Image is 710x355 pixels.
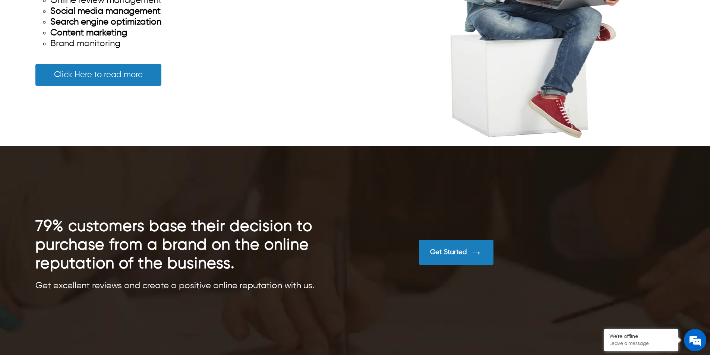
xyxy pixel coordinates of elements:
div: Get Started [430,248,467,256]
a: Click Here to read more [35,64,161,86]
div: Get excellent reviews and create a positive online reputation with us. [35,280,355,291]
div: We're offline [609,333,673,340]
a: Social media management [50,7,161,16]
p: Leave a message [609,341,673,347]
h2: 79% customers base their decision to purchase from a brand on the online reputation of the business. [35,217,355,273]
a: Search engine optimization [50,18,161,26]
a: Content marketing [50,28,127,37]
a: Get Started [419,240,675,265]
div: Brand monitoring [50,38,384,49]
